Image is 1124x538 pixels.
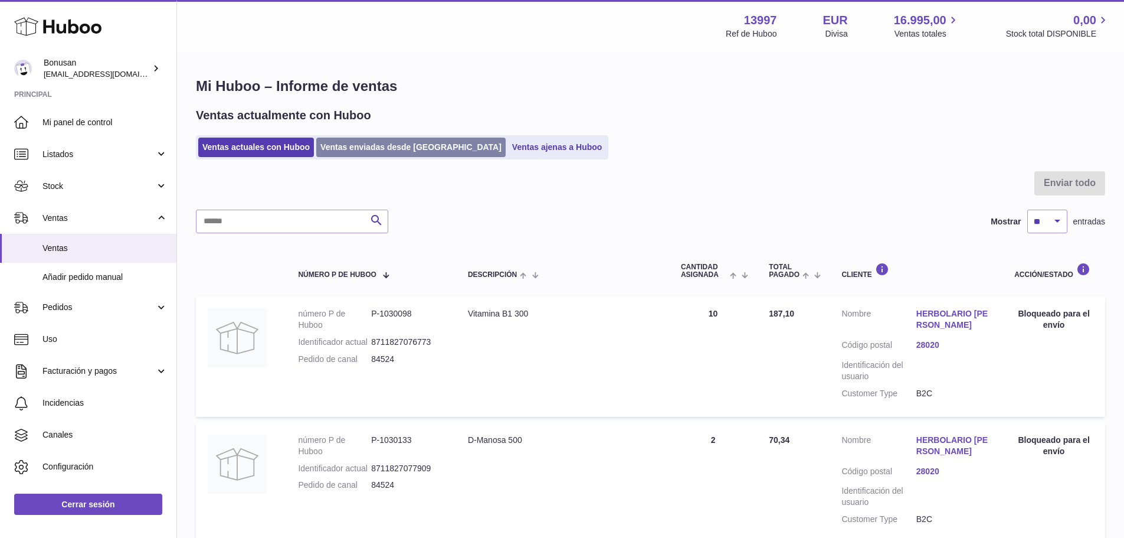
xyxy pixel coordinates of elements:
[298,463,371,474] dt: Identificador actual
[196,77,1105,96] h1: Mi Huboo – Informe de ventas
[14,60,32,77] img: info@bonusan.es
[841,360,916,382] dt: Identificación del usuario
[916,435,991,457] a: HERBOLARIO [PERSON_NAME]
[841,466,916,480] dt: Código postal
[42,117,168,128] span: Mi panel de control
[1073,12,1096,28] span: 0,00
[841,263,991,279] div: Cliente
[298,337,371,348] dt: Identificador actual
[42,461,168,472] span: Configuración
[198,138,314,157] a: Ventas actuales con Huboo
[916,340,991,351] a: 28020
[42,366,155,377] span: Facturación y pagos
[1014,263,1093,279] div: Acción/Estado
[894,12,946,28] span: 16.995,00
[371,337,444,348] dd: 8711827076773
[298,308,371,331] dt: número P de Huboo
[841,435,916,460] dt: Nombre
[42,272,168,283] span: Añadir pedido manual
[1006,12,1110,40] a: 0,00 Stock total DISPONIBLE
[916,308,991,331] a: HERBOLARIO [PERSON_NAME]
[44,57,150,80] div: Bonusan
[208,435,267,494] img: no-photo.jpg
[769,309,794,318] span: 187,10
[371,354,444,365] dd: 84524
[42,181,155,192] span: Stock
[371,308,444,331] dd: P-1030098
[669,296,757,416] td: 10
[371,480,444,491] dd: 84524
[894,28,960,40] span: Ventas totales
[916,388,991,399] dd: B2C
[14,494,162,515] a: Cerrar sesión
[916,514,991,525] dd: B2C
[468,435,657,446] div: D-Manosa 500
[991,216,1021,227] label: Mostrar
[822,12,847,28] strong: EUR
[1006,28,1110,40] span: Stock total DISPONIBLE
[371,463,444,474] dd: 8711827077909
[894,12,960,40] a: 16.995,00 Ventas totales
[196,107,371,123] h2: Ventas actualmente con Huboo
[468,271,517,279] span: Descripción
[42,243,168,254] span: Ventas
[468,308,657,319] div: Vitamina B1 300
[825,28,848,40] div: Divisa
[1014,308,1093,331] div: Bloqueado para el envío
[916,466,991,477] a: 28020
[726,28,776,40] div: Ref de Huboo
[42,213,155,224] span: Ventas
[841,388,916,399] dt: Customer Type
[208,308,267,367] img: no-photo.jpg
[1014,435,1093,457] div: Bloqueado para el envío
[316,138,506,157] a: Ventas enviadas desde [GEOGRAPHIC_DATA]
[744,12,777,28] strong: 13997
[42,429,168,441] span: Canales
[841,485,916,508] dt: Identificación del usuario
[681,263,727,279] span: Cantidad ASIGNADA
[42,397,168,409] span: Incidencias
[42,149,155,160] span: Listados
[1073,216,1105,227] span: entradas
[508,138,607,157] a: Ventas ajenas a Huboo
[841,340,916,354] dt: Código postal
[42,334,168,345] span: Uso
[298,480,371,491] dt: Pedido de canal
[298,271,376,279] span: número P de Huboo
[769,263,799,279] span: Total pagado
[44,69,173,79] span: [EMAIL_ADDRESS][DOMAIN_NAME]
[769,435,789,445] span: 70,34
[841,308,916,334] dt: Nombre
[841,514,916,525] dt: Customer Type
[298,435,371,457] dt: número P de Huboo
[298,354,371,365] dt: Pedido de canal
[42,302,155,313] span: Pedidos
[371,435,444,457] dd: P-1030133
